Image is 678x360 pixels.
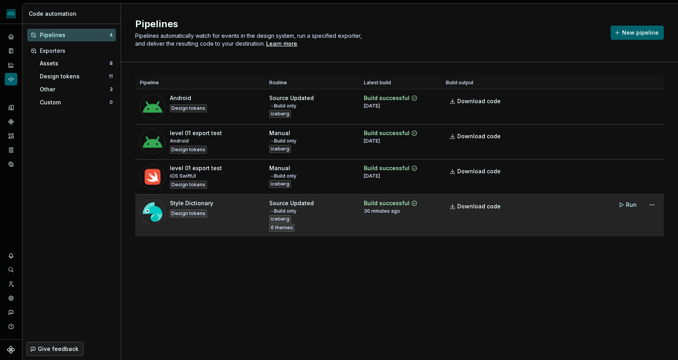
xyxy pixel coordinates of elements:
svg: Supernova Logo [7,346,15,354]
button: Search ⌘K [5,264,17,276]
div: [DATE] [364,138,380,144]
div: Source Updated [269,199,314,207]
a: Settings [5,292,17,304]
a: Download code [446,199,506,213]
th: Latest build [359,76,441,89]
span: New pipeline [622,29,659,37]
div: Build successful [364,164,410,172]
div: Design tokens [170,210,207,217]
div: → Build only [269,103,296,109]
div: iceberg [269,180,291,188]
a: Data sources [5,158,17,171]
a: Download code [446,129,506,143]
div: Other [40,85,110,93]
a: Storybook stories [5,144,17,156]
div: Build successful [364,129,410,137]
button: Custom0 [37,96,116,109]
div: 8 [110,60,113,67]
div: Code automation [29,10,117,18]
div: iceberg [269,110,291,118]
div: Design tokens [170,146,207,154]
a: Learn more [266,40,297,48]
img: 418c6d47-6da6-4103-8b13-b5999f8989a1.png [6,9,16,19]
a: Download code [446,94,506,108]
div: iOS SwiftUI [170,173,196,179]
a: Code automation [5,73,17,85]
a: Design tokens [5,101,17,114]
div: iceberg [269,145,291,153]
div: Exporters [40,47,113,55]
th: Build output [441,76,510,89]
th: Pipeline [135,76,264,89]
h2: Pipelines [135,18,601,30]
div: 11 [109,73,113,80]
div: Design tokens [170,181,207,189]
button: Notifications [5,249,17,262]
div: → Build only [269,138,296,144]
div: Pipelines [40,31,110,39]
span: . [265,41,298,47]
a: Assets [5,130,17,142]
div: level 01 export test [170,164,222,172]
div: iceberg [269,215,291,223]
div: → Build only [269,208,296,214]
div: 30 minutes ago [364,208,400,214]
div: Manual [269,129,290,137]
button: Pipelines4 [27,29,116,41]
div: Style Dictionary [170,199,213,207]
button: Assets8 [37,57,116,70]
div: Build successful [364,94,410,102]
button: New pipeline [611,26,664,40]
a: Invite team [5,278,17,290]
button: Design tokens11 [37,70,116,83]
a: Components [5,115,17,128]
div: Source Updated [269,94,314,102]
button: Run [615,198,642,212]
div: Manual [269,164,290,172]
span: Pipelines automatically watch for events in the design system, run a specified exporter, and deli... [135,32,363,47]
div: level 01 export test [170,129,222,137]
span: Download code [457,97,501,105]
div: Design tokens [170,104,207,112]
div: → Build only [269,173,296,179]
span: Download code [457,202,501,210]
th: Routine [264,76,359,89]
a: Analytics [5,59,17,71]
button: Other3 [37,83,116,96]
div: [DATE] [364,103,380,109]
a: Home [5,30,17,43]
div: Android [170,138,189,144]
div: Custom [40,98,110,106]
span: Run [626,201,637,209]
div: Build successful [364,199,410,207]
a: Documentation [5,45,17,57]
div: Design tokens [40,72,109,80]
div: 4 [110,32,113,38]
button: Contact support [5,306,17,319]
div: Assets [40,59,110,67]
span: Download code [457,167,501,175]
span: Download code [457,132,501,140]
div: 3 [110,86,113,93]
div: Android [170,94,191,102]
